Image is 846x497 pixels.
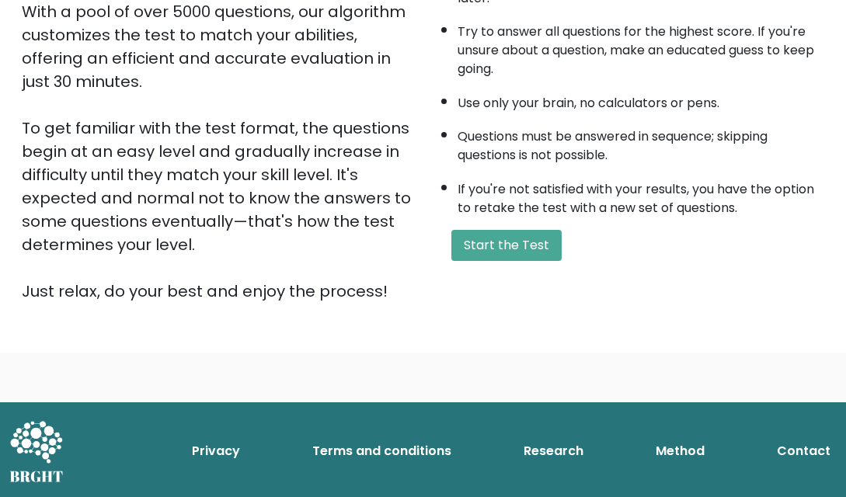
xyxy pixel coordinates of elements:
li: Try to answer all questions for the highest score. If you're unsure about a question, make an edu... [458,15,825,78]
li: If you're not satisfied with your results, you have the option to retake the test with a new set ... [458,172,825,217]
a: Privacy [186,436,246,467]
a: Research [517,436,590,467]
a: Contact [771,436,837,467]
button: Start the Test [451,230,562,261]
a: Terms and conditions [306,436,458,467]
li: Use only your brain, no calculators or pens. [458,86,825,113]
a: Method [649,436,711,467]
li: Questions must be answered in sequence; skipping questions is not possible. [458,120,825,165]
